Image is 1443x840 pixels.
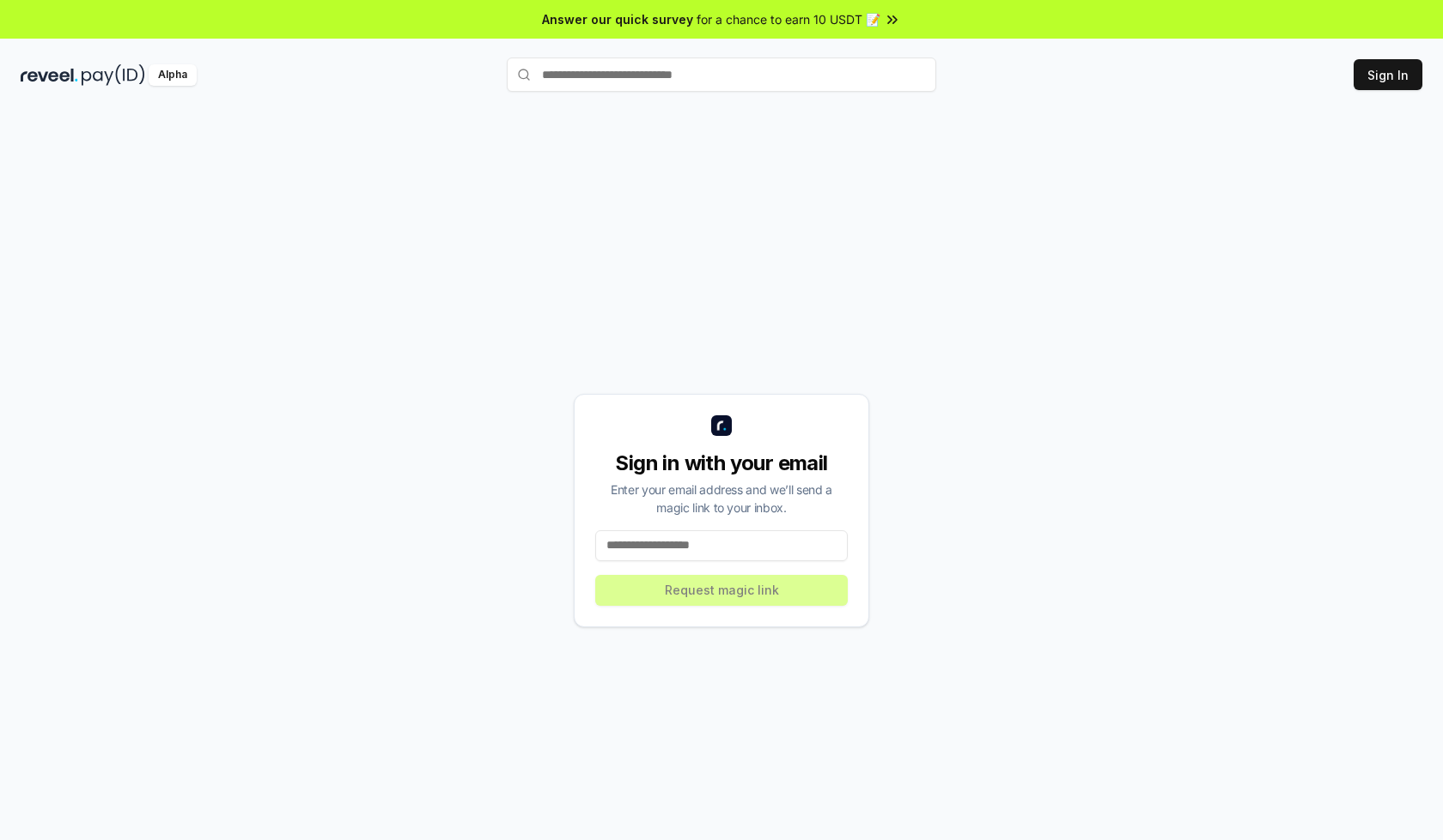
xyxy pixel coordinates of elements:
[542,10,693,28] span: Answer our quick survey
[711,415,732,436] img: logo_small
[1354,59,1422,90] button: Sign In
[21,64,78,86] img: reveel_dark
[595,450,848,477] div: Sign in with your email
[595,480,848,517] div: Enter your email address and we’ll send a magic link to your inbox.
[149,64,197,86] div: Alpha
[82,64,145,86] img: pay_id
[697,10,880,28] span: for a chance to earn 10 USDT 📝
